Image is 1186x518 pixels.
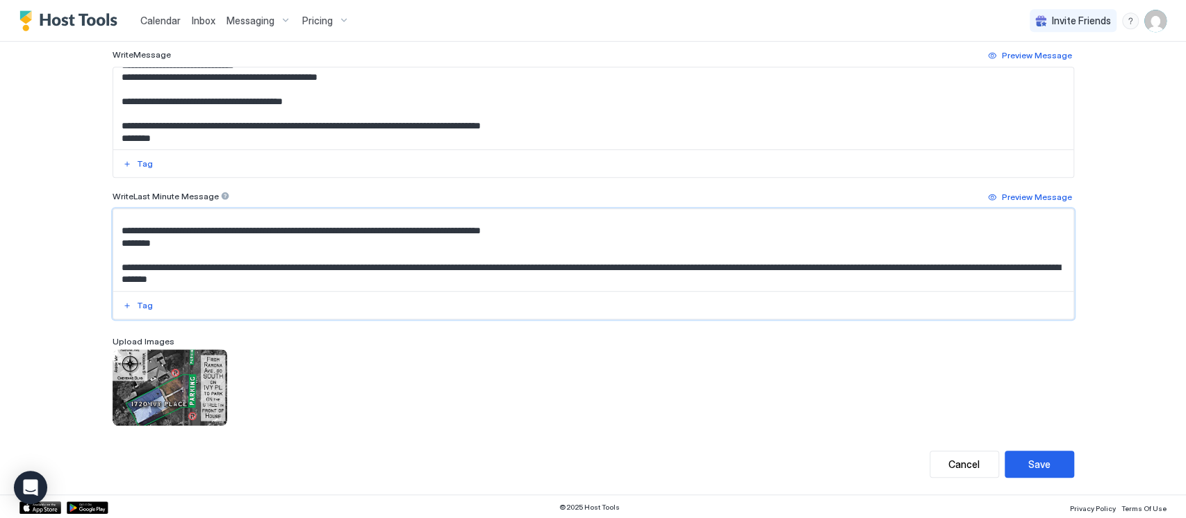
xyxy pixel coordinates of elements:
div: Tag [137,299,153,312]
div: Cancel [948,457,980,471]
button: Tag [121,156,155,172]
a: Privacy Policy [1070,500,1116,515]
div: View image [113,349,227,426]
span: Write Message [113,49,171,60]
span: Calendar [140,15,181,26]
span: Privacy Policy [1070,504,1116,512]
span: Upload Images [113,336,174,346]
div: Save [1028,457,1051,471]
span: Inbox [192,15,215,26]
textarea: Input Field [113,209,1073,291]
a: Inbox [192,13,215,28]
a: Host Tools Logo [19,10,124,31]
span: Invite Friends [1052,15,1111,27]
span: © 2025 Host Tools [559,503,620,512]
button: Preview Message [986,47,1074,64]
a: Calendar [140,13,181,28]
a: Terms Of Use [1121,500,1167,515]
div: User profile [1144,10,1167,32]
span: Pricing [302,15,333,27]
button: Cancel [930,451,999,478]
div: Tag [137,158,153,170]
span: Terms Of Use [1121,504,1167,512]
textarea: Input Field [113,67,1073,149]
div: Preview Message [1002,49,1072,62]
button: Preview Message [986,189,1074,206]
span: Messaging [227,15,274,27]
span: Write Last Minute Message [113,191,219,201]
div: Open Intercom Messenger [14,471,47,504]
div: Preview Message [1002,191,1072,203]
a: App Store [19,501,61,514]
a: Google Play Store [67,501,108,514]
button: Save [1005,451,1074,478]
div: menu [1122,12,1139,29]
button: Tag [121,297,155,314]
